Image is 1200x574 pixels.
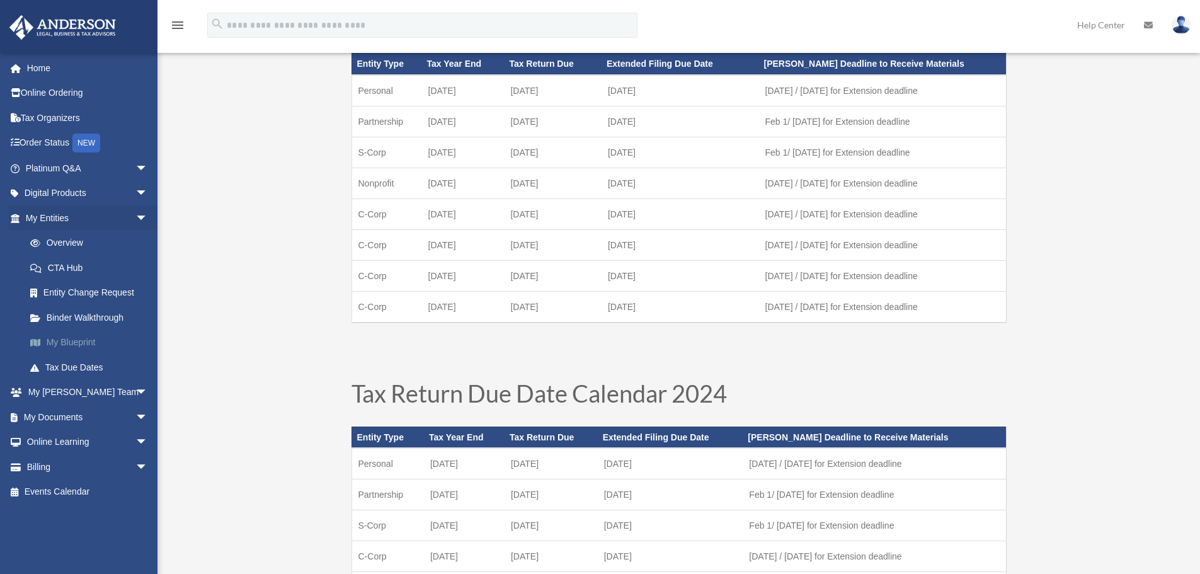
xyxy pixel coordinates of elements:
[424,541,505,572] td: [DATE]
[9,380,167,405] a: My [PERSON_NAME] Teamarrow_drop_down
[424,479,505,510] td: [DATE]
[504,168,602,198] td: [DATE]
[351,106,422,137] td: Partnership
[9,479,167,505] a: Events Calendar
[351,448,424,479] td: Personal
[351,229,422,260] td: C-Corp
[9,181,167,206] a: Digital Productsarrow_drop_down
[424,427,505,448] th: Tax Year End
[422,106,505,137] td: [DATE]
[9,130,167,156] a: Order StatusNEW
[6,15,120,40] img: Anderson Advisors Platinum Portal
[351,75,422,106] td: Personal
[759,137,1006,168] td: Feb 1/ [DATE] for Extension deadline
[602,168,759,198] td: [DATE]
[505,448,598,479] td: [DATE]
[504,106,602,137] td: [DATE]
[505,427,598,448] th: Tax Return Due
[743,541,1006,572] td: [DATE] / [DATE] for Extension deadline
[504,53,602,74] th: Tax Return Due
[351,137,422,168] td: S-Corp
[602,53,759,74] th: Extended Filing Due Date
[351,168,422,198] td: Nonprofit
[759,198,1006,229] td: [DATE] / [DATE] for Extension deadline
[602,137,759,168] td: [DATE]
[9,205,167,231] a: My Entitiesarrow_drop_down
[598,510,743,541] td: [DATE]
[505,541,598,572] td: [DATE]
[135,181,161,207] span: arrow_drop_down
[351,479,424,510] td: Partnership
[759,260,1006,291] td: [DATE] / [DATE] for Extension deadline
[170,22,185,33] a: menu
[135,205,161,231] span: arrow_drop_down
[504,291,602,323] td: [DATE]
[9,105,167,130] a: Tax Organizers
[351,198,422,229] td: C-Corp
[743,427,1006,448] th: [PERSON_NAME] Deadline to Receive Materials
[759,229,1006,260] td: [DATE] / [DATE] for Extension deadline
[602,198,759,229] td: [DATE]
[424,448,505,479] td: [DATE]
[18,280,167,306] a: Entity Change Request
[759,75,1006,106] td: [DATE] / [DATE] for Extension deadline
[72,134,100,152] div: NEW
[598,479,743,510] td: [DATE]
[351,381,1007,411] h1: Tax Return Due Date Calendar 2024
[759,168,1006,198] td: [DATE] / [DATE] for Extension deadline
[602,75,759,106] td: [DATE]
[422,75,505,106] td: [DATE]
[504,75,602,106] td: [DATE]
[351,291,422,323] td: C-Corp
[422,291,505,323] td: [DATE]
[210,17,224,31] i: search
[18,231,167,256] a: Overview
[9,454,167,479] a: Billingarrow_drop_down
[9,405,167,430] a: My Documentsarrow_drop_down
[18,255,167,280] a: CTA Hub
[135,156,161,181] span: arrow_drop_down
[351,510,424,541] td: S-Corp
[422,229,505,260] td: [DATE]
[9,156,167,181] a: Platinum Q&Aarrow_drop_down
[743,510,1006,541] td: Feb 1/ [DATE] for Extension deadline
[504,229,602,260] td: [DATE]
[598,448,743,479] td: [DATE]
[422,53,505,74] th: Tax Year End
[759,53,1006,74] th: [PERSON_NAME] Deadline to Receive Materials
[422,168,505,198] td: [DATE]
[505,479,598,510] td: [DATE]
[9,55,167,81] a: Home
[18,330,167,355] a: My Blueprint
[424,510,505,541] td: [DATE]
[602,260,759,291] td: [DATE]
[135,380,161,406] span: arrow_drop_down
[602,229,759,260] td: [DATE]
[9,81,167,106] a: Online Ordering
[18,355,161,380] a: Tax Due Dates
[351,427,424,448] th: Entity Type
[422,137,505,168] td: [DATE]
[598,541,743,572] td: [DATE]
[422,198,505,229] td: [DATE]
[351,541,424,572] td: C-Corp
[504,198,602,229] td: [DATE]
[351,53,422,74] th: Entity Type
[743,479,1006,510] td: Feb 1/ [DATE] for Extension deadline
[135,430,161,456] span: arrow_drop_down
[9,430,167,455] a: Online Learningarrow_drop_down
[135,405,161,430] span: arrow_drop_down
[598,427,743,448] th: Extended Filing Due Date
[18,305,167,330] a: Binder Walkthrough
[602,291,759,323] td: [DATE]
[759,291,1006,323] td: [DATE] / [DATE] for Extension deadline
[504,260,602,291] td: [DATE]
[504,137,602,168] td: [DATE]
[505,510,598,541] td: [DATE]
[422,260,505,291] td: [DATE]
[743,448,1006,479] td: [DATE] / [DATE] for Extension deadline
[351,260,422,291] td: C-Corp
[170,18,185,33] i: menu
[602,106,759,137] td: [DATE]
[135,454,161,480] span: arrow_drop_down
